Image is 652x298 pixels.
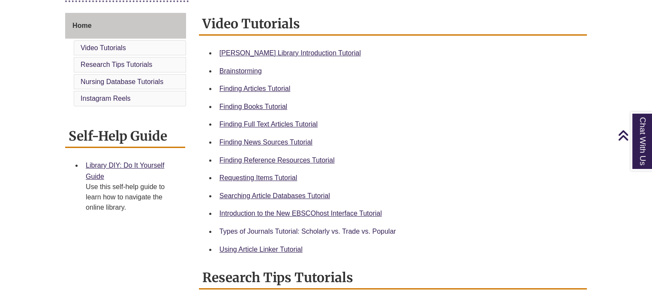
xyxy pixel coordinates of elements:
[65,125,185,148] h2: Self-Help Guide
[219,157,335,164] a: Finding Reference Resources Tutorial
[81,78,163,85] a: Nursing Database Tutorials
[219,210,382,217] a: Introduction to the New EBSCOhost Interface Tutorial
[219,67,262,75] a: Brainstorming
[219,120,318,128] a: Finding Full Text Articles Tutorial
[219,246,303,253] a: Using Article Linker Tutorial
[81,44,126,51] a: Video Tutorials
[86,182,178,213] div: Use this self-help guide to learn how to navigate the online library.
[199,267,587,289] h2: Research Tips Tutorials
[219,85,290,92] a: Finding Articles Tutorial
[219,138,312,146] a: Finding News Sources Tutorial
[219,228,396,235] a: Types of Journals Tutorial: Scholarly vs. Trade vs. Popular
[81,95,131,102] a: Instagram Reels
[219,192,330,199] a: Searching Article Databases Tutorial
[65,13,186,108] div: Guide Page Menu
[86,162,164,180] a: Library DIY: Do It Yourself Guide
[72,22,91,29] span: Home
[219,103,287,110] a: Finding Books Tutorial
[199,13,587,36] h2: Video Tutorials
[618,129,650,141] a: Back to Top
[219,174,297,181] a: Requesting Items Tutorial
[219,49,361,57] a: [PERSON_NAME] Library Introduction Tutorial
[81,61,152,68] a: Research Tips Tutorials
[65,13,186,39] a: Home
